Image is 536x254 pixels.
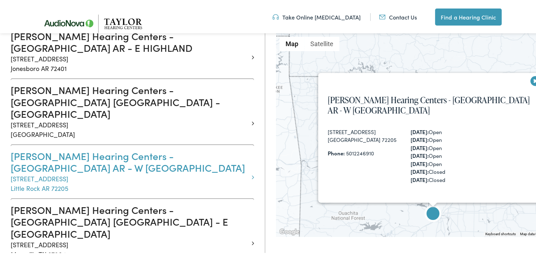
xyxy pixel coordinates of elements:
[11,53,249,72] p: [STREET_ADDRESS] Jonesboro AR 72401
[11,83,249,118] h3: [PERSON_NAME] Hearing Centers - [GEOGRAPHIC_DATA] [GEOGRAPHIC_DATA] - [GEOGRAPHIC_DATA]
[379,12,417,20] a: Contact Us
[379,12,385,20] img: utility icon
[11,203,249,238] h3: [PERSON_NAME] Hearing Centers - [GEOGRAPHIC_DATA] [GEOGRAPHIC_DATA] - E [GEOGRAPHIC_DATA]
[11,172,249,192] p: [STREET_ADDRESS] Little Rock AR 72205
[11,149,249,192] a: [PERSON_NAME] Hearing Centers - [GEOGRAPHIC_DATA] AR - W [GEOGRAPHIC_DATA] [STREET_ADDRESS]Little...
[11,29,249,72] a: [PERSON_NAME] Hearing Centers - [GEOGRAPHIC_DATA] AR - E HIGHLAND [STREET_ADDRESS]Jonesboro AR 72401
[11,118,249,138] p: [STREET_ADDRESS] [GEOGRAPHIC_DATA]
[272,12,279,20] img: utility icon
[11,29,249,53] h3: [PERSON_NAME] Hearing Centers - [GEOGRAPHIC_DATA] AR - E HIGHLAND
[11,149,249,172] h3: [PERSON_NAME] Hearing Centers - [GEOGRAPHIC_DATA] AR - W [GEOGRAPHIC_DATA]
[272,12,361,20] a: Take Online [MEDICAL_DATA]
[435,7,502,24] a: Find a Hearing Clinic
[11,83,249,138] a: [PERSON_NAME] Hearing Centers - [GEOGRAPHIC_DATA] [GEOGRAPHIC_DATA] - [GEOGRAPHIC_DATA] [STREET_A...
